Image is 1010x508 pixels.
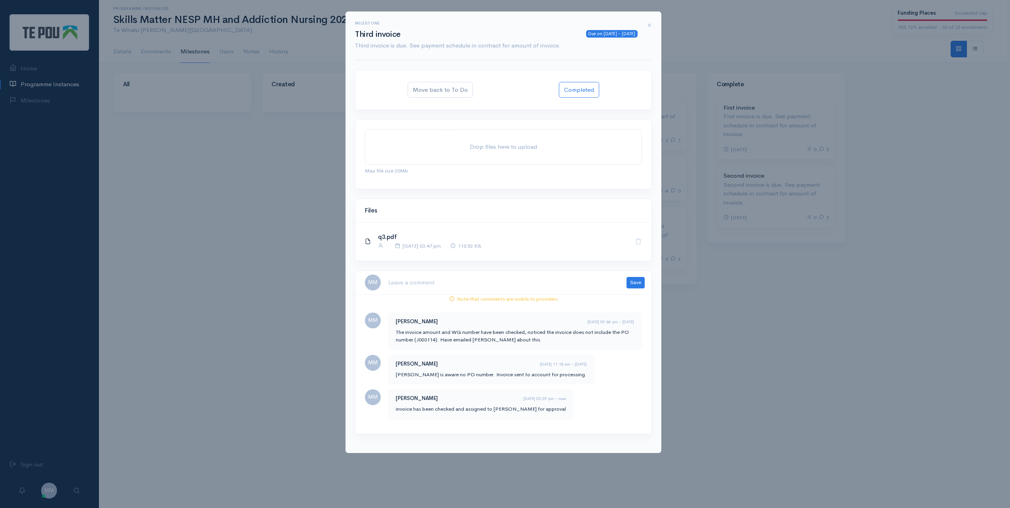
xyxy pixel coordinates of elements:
[441,242,481,250] div: 110.52 KB
[396,361,530,367] h5: [PERSON_NAME]
[365,389,381,405] span: MM
[627,277,645,288] button: Save
[587,319,634,325] time: [DATE] 09:46 am - [DATE]
[408,82,473,98] button: Move back to To Do
[396,396,514,401] h5: [PERSON_NAME]
[647,19,652,31] span: ×
[365,165,642,175] div: Max file size 20Mb
[351,295,656,303] div: Note that comments are visible to providers
[523,396,566,402] time: [DATE] 02:29 pm - now
[365,313,381,328] span: MM
[365,207,642,214] h4: Files
[365,275,381,290] span: MM
[470,143,537,150] span: Drop files here to upload
[559,82,599,98] button: Completed
[396,319,578,324] h5: [PERSON_NAME]
[365,355,381,371] span: MM
[540,361,587,367] time: [DATE] 11:18 am - [DATE]
[385,242,441,250] div: [DATE] 03:47 pm
[378,233,397,241] a: q3.pdf
[396,405,566,413] p: invoice has been checked and assigned to [PERSON_NAME] for approval
[647,21,652,30] button: Close
[586,30,638,38] div: Due on [DATE] - [DATE]
[355,30,638,39] h2: Third invoice
[355,41,638,50] p: Third invoice is due. See payment schedule in contract for amount of invoice.
[396,371,587,379] p: [PERSON_NAME] is aware no PO number. Invoice sent to account for processing.
[355,21,380,26] span: Milestone
[396,328,634,344] p: The invoice amount and WG number have been checked, noticed the invoice does not include the PO n...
